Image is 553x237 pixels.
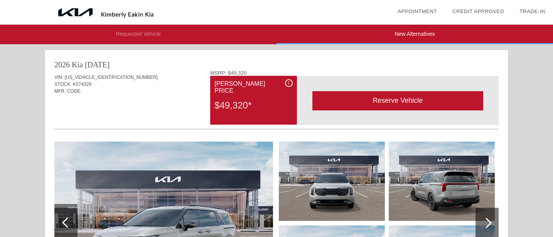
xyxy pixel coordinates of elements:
span: [US_VEHICLE_IDENTIFICATION_NUMBER] [65,75,158,80]
div: Reserve Vehicle [312,91,483,110]
img: 2.jpg [279,142,385,221]
div: Quoted on [DATE] 9:14:52 AM [54,106,499,118]
div: [PERSON_NAME] Price [214,79,292,95]
div: 2026 Kia [DATE] [54,59,110,70]
div: $49,320* [214,95,292,115]
img: 4.jpg [389,142,495,221]
li: New Alternatives [276,25,553,44]
a: Credit Approved [452,8,504,14]
span: STOCK: [54,82,71,87]
span: K574329 [73,82,91,87]
div: MSRP: $49,320 [210,70,499,76]
span: VIN: [54,75,63,80]
span: MFR. CODE: [54,88,82,94]
div: i [285,79,293,87]
a: Appointment [398,8,437,14]
a: Trade-In [519,8,545,14]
